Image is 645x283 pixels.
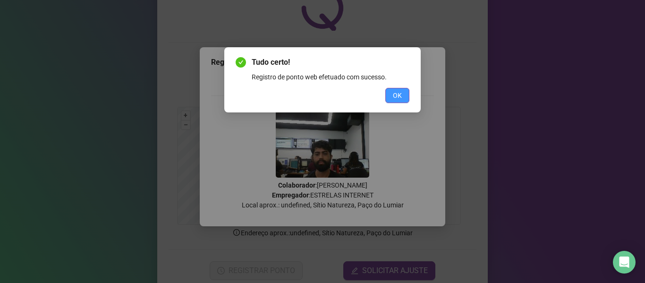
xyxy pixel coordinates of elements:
span: OK [393,90,402,101]
div: Registro de ponto web efetuado com sucesso. [252,72,409,82]
div: Open Intercom Messenger [613,251,636,274]
span: check-circle [236,57,246,68]
button: OK [385,88,409,103]
span: Tudo certo! [252,57,409,68]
